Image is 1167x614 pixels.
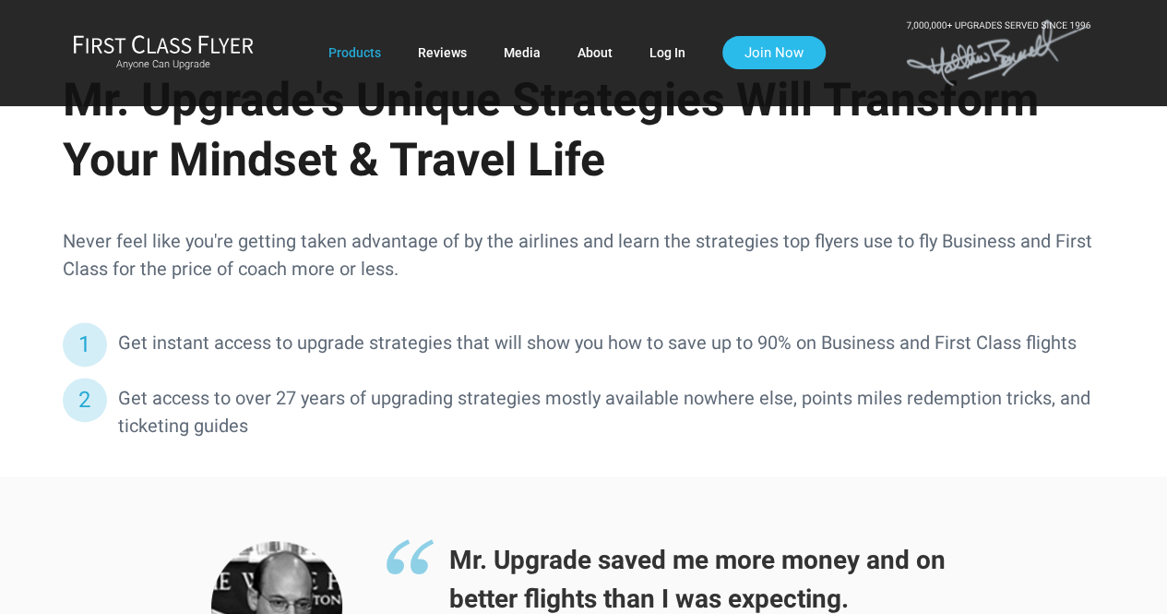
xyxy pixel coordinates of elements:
[73,34,254,71] a: First Class FlyerAnyone Can Upgrade
[63,227,1105,283] p: Never feel like you're getting taken advantage of by the airlines and learn the strategies top fl...
[328,36,381,69] a: Products
[649,36,685,69] a: Log In
[504,36,541,69] a: Media
[63,384,1105,439] li: Get access to over 27 years of upgrading strategies mostly available nowhere else, points miles r...
[722,36,826,69] a: Join Now
[73,34,254,54] img: First Class Flyer
[63,73,1039,187] span: Mr. Upgrade's Unique Strategies Will Transform Your Mindset & Travel Life
[578,36,613,69] a: About
[418,36,467,69] a: Reviews
[73,58,254,71] small: Anyone Can Upgrade
[63,329,1105,356] li: Get instant access to upgrade strategies that will show you how to save up to 90% on Business and...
